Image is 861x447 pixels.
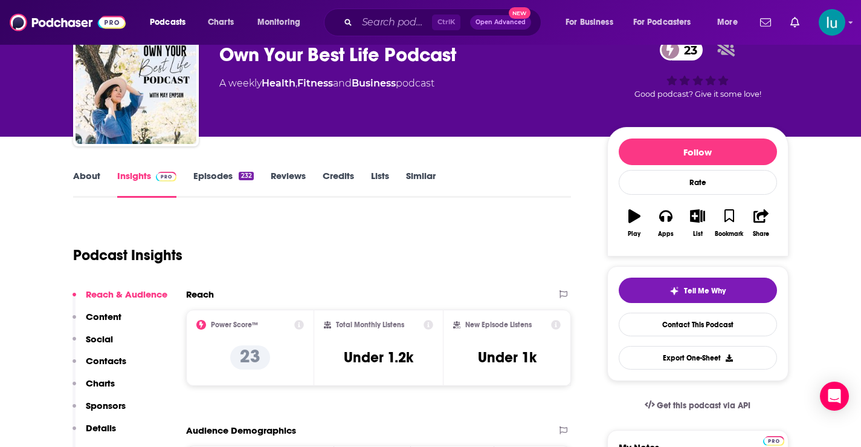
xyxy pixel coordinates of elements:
p: Contacts [86,355,126,367]
button: open menu [557,13,628,32]
button: open menu [141,13,201,32]
a: Show notifications dropdown [785,12,804,33]
button: Social [73,333,113,356]
span: More [717,14,738,31]
a: Contact This Podcast [619,313,777,336]
button: open menu [709,13,753,32]
div: 23Good podcast? Give it some love! [607,31,788,106]
button: tell me why sparkleTell Me Why [619,278,777,303]
img: Podchaser Pro [763,436,784,446]
span: , [295,77,297,89]
a: Lists [371,170,389,198]
p: Details [86,422,116,434]
div: Share [753,230,769,238]
a: Business [352,77,396,89]
span: Charts [208,14,234,31]
p: 23 [230,345,270,370]
img: Podchaser - Follow, Share and Rate Podcasts [10,11,126,34]
span: 23 [672,39,703,60]
button: Apps [650,201,682,245]
a: Get this podcast via API [635,391,761,420]
a: About [73,170,100,198]
a: Reviews [271,170,306,198]
button: Export One-Sheet [619,346,777,370]
div: Search podcasts, credits, & more... [335,8,553,36]
p: Reach & Audience [86,289,167,300]
div: Play [628,230,640,238]
span: Ctrl K [432,15,460,30]
button: open menu [625,13,709,32]
span: Open Advanced [476,19,526,25]
button: Open AdvancedNew [470,15,531,30]
button: Contacts [73,355,126,377]
button: Bookmark [714,201,745,245]
span: Tell Me Why [684,286,726,296]
a: Episodes232 [193,170,253,198]
span: Get this podcast via API [657,400,750,411]
h2: Reach [186,289,214,300]
span: Logged in as lusodano [819,9,845,36]
a: Fitness [297,77,333,89]
button: Reach & Audience [73,289,167,311]
a: Pro website [763,434,784,446]
span: Monitoring [257,14,300,31]
p: Content [86,311,121,322]
button: Play [619,201,650,245]
button: Sponsors [73,400,126,422]
a: 23 [660,39,703,60]
h3: Under 1.2k [344,348,413,367]
h2: Audience Demographics [186,425,296,436]
div: Apps [658,230,674,238]
h2: Power Score™ [211,321,258,329]
a: Health [262,77,295,89]
div: Bookmark [715,230,743,238]
span: New [509,7,530,19]
button: Share [745,201,776,245]
button: Follow [619,139,777,165]
h3: Under 1k [478,348,537,367]
button: List [682,201,713,245]
div: Open Intercom Messenger [820,382,849,411]
span: For Podcasters [633,14,691,31]
img: tell me why sparkle [669,286,679,296]
button: Charts [73,377,115,400]
button: Content [73,311,121,333]
h1: Podcast Insights [73,246,182,264]
a: Similar [406,170,436,198]
input: Search podcasts, credits, & more... [357,13,432,32]
h2: New Episode Listens [465,321,532,329]
a: Charts [200,13,241,32]
p: Social [86,333,113,345]
div: A weekly podcast [219,76,434,91]
p: Charts [86,377,115,389]
div: 232 [239,172,253,180]
span: Podcasts [150,14,185,31]
div: List [693,230,703,238]
a: Credits [323,170,354,198]
span: and [333,77,352,89]
img: User Profile [819,9,845,36]
span: For Business [566,14,613,31]
p: Sponsors [86,400,126,411]
span: Good podcast? Give it some love! [634,90,761,99]
button: open menu [249,13,316,32]
div: Rate [619,170,777,195]
a: InsightsPodchaser Pro [117,170,177,198]
button: Details [73,422,116,445]
button: Show profile menu [819,9,845,36]
img: Own Your Best Life Podcast [76,23,196,144]
h2: Total Monthly Listens [336,321,404,329]
img: Podchaser Pro [156,172,177,181]
a: Show notifications dropdown [755,12,776,33]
